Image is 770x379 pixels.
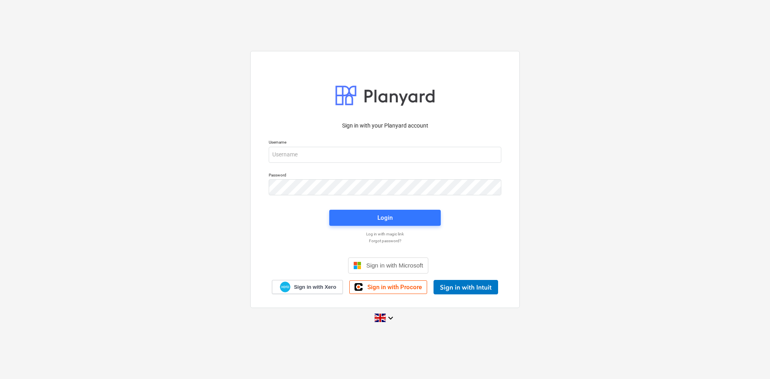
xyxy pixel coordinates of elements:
[280,282,290,292] img: Xero logo
[265,238,505,243] a: Forgot password?
[269,140,501,146] p: Username
[269,172,501,179] p: Password
[272,280,343,294] a: Sign in with Xero
[349,280,427,294] a: Sign in with Procore
[265,231,505,237] a: Log in with magic link
[386,313,395,323] i: keyboard_arrow_down
[329,210,441,226] button: Login
[269,122,501,130] p: Sign in with your Planyard account
[367,284,422,291] span: Sign in with Procore
[269,147,501,163] input: Username
[294,284,336,291] span: Sign in with Xero
[377,213,393,223] div: Login
[366,262,423,269] span: Sign in with Microsoft
[353,261,361,270] img: Microsoft logo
